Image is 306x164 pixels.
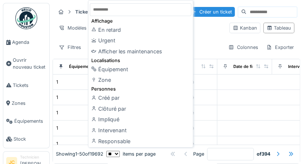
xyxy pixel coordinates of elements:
[90,35,191,46] div: Urgent
[13,82,46,89] span: Tickets
[14,136,46,142] span: Stock
[56,42,84,53] div: Filtres
[106,150,156,157] div: items per page
[90,57,191,64] div: Localisations
[56,23,90,33] div: Modèles
[90,75,191,85] div: Zone
[90,85,191,92] div: Personnes
[14,118,46,125] span: Équipements
[20,155,46,160] div: Technicien
[56,79,58,85] div: 1
[72,8,95,15] strong: Tickets
[225,42,261,53] div: Colonnes
[233,64,270,70] div: Date de fin prévue
[90,64,191,75] div: Équipement
[90,46,191,57] div: Afficher les maintenances
[267,24,291,31] div: Tableau
[69,64,93,70] div: Équipement
[12,39,46,46] span: Agenda
[90,92,191,103] div: Créé par
[12,100,46,107] span: Zones
[90,125,191,136] div: Intervenant
[13,57,46,70] span: Ouvrir nouveau ticket
[56,125,58,131] div: 1
[188,7,235,17] div: Créer un ticket
[56,109,58,116] div: 1
[90,136,191,147] div: Responsable
[56,150,103,157] div: Showing 1 - 50 of 19692
[90,24,191,35] div: En retard
[90,114,191,125] div: Impliqué
[257,150,271,157] strong: of 394
[90,18,191,24] div: Affichage
[56,140,58,147] div: 1
[56,94,58,101] div: 1
[193,150,204,157] div: Page
[90,146,191,157] div: Prestataire externe
[233,24,257,31] div: Kanban
[15,7,37,29] img: Badge_color-CXgf-gQk.svg
[90,103,191,114] div: Clôturé par
[263,42,297,53] div: Exporter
